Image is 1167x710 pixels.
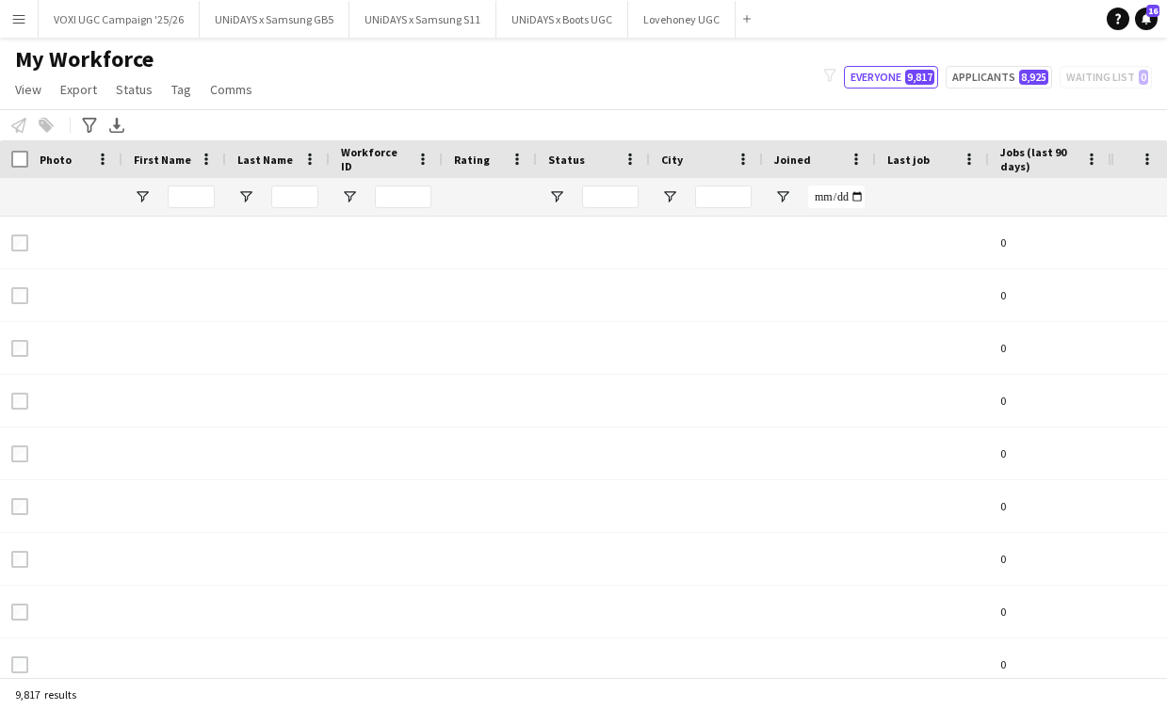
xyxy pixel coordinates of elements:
button: Everyone9,817 [844,66,938,89]
span: First Name [134,153,191,167]
input: Row Selection is disabled for this row (unchecked) [11,393,28,410]
div: 0 [989,428,1111,479]
button: Open Filter Menu [774,188,791,205]
button: Open Filter Menu [341,188,358,205]
a: View [8,77,49,102]
div: 0 [989,586,1111,637]
app-action-btn: Export XLSX [105,114,128,137]
input: Joined Filter Input [808,186,865,208]
span: Status [548,153,585,167]
span: Joined [774,153,811,167]
button: UNiDAYS x Boots UGC [496,1,628,38]
a: Tag [164,77,199,102]
input: Row Selection is disabled for this row (unchecked) [11,445,28,462]
span: 8,925 [1019,70,1048,85]
span: Rating [454,153,490,167]
button: Open Filter Menu [237,188,254,205]
span: Tag [171,81,191,98]
div: 0 [989,480,1111,532]
a: Status [108,77,160,102]
input: Row Selection is disabled for this row (unchecked) [11,234,28,251]
input: Row Selection is disabled for this row (unchecked) [11,287,28,304]
input: First Name Filter Input [168,186,215,208]
input: Row Selection is disabled for this row (unchecked) [11,656,28,673]
div: 0 [989,533,1111,585]
input: Workforce ID Filter Input [375,186,431,208]
span: Comms [210,81,252,98]
input: Last Name Filter Input [271,186,318,208]
input: Row Selection is disabled for this row (unchecked) [11,340,28,357]
a: Comms [203,77,260,102]
a: 16 [1135,8,1158,30]
span: Export [60,81,97,98]
input: Status Filter Input [582,186,639,208]
span: My Workforce [15,45,154,73]
button: UNiDAYS x Samsung GB5 [200,1,349,38]
span: 16 [1146,5,1159,17]
div: 0 [989,638,1111,690]
div: 0 [989,269,1111,321]
span: Jobs (last 90 days) [1000,145,1078,173]
input: City Filter Input [695,186,752,208]
span: City [661,153,683,167]
div: 0 [989,322,1111,374]
a: Export [53,77,105,102]
input: Row Selection is disabled for this row (unchecked) [11,604,28,621]
button: Open Filter Menu [661,188,678,205]
button: Open Filter Menu [134,188,151,205]
button: Applicants8,925 [946,66,1052,89]
span: Last job [887,153,930,167]
input: Row Selection is disabled for this row (unchecked) [11,498,28,515]
app-action-btn: Advanced filters [78,114,101,137]
span: Photo [40,153,72,167]
button: VOXI UGC Campaign '25/26 [39,1,200,38]
input: Row Selection is disabled for this row (unchecked) [11,551,28,568]
span: View [15,81,41,98]
button: UNiDAYS x Samsung S11 [349,1,496,38]
div: 0 [989,217,1111,268]
span: Workforce ID [341,145,409,173]
button: Open Filter Menu [548,188,565,205]
span: Status [116,81,153,98]
button: Lovehoney UGC [628,1,736,38]
span: 9,817 [905,70,934,85]
div: 0 [989,375,1111,427]
span: Last Name [237,153,293,167]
